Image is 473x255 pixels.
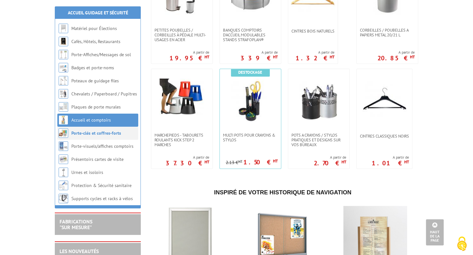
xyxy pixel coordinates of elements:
p: 2.13 € [226,160,242,165]
a: Poteaux de guidage files [71,78,119,84]
a: Présentoirs cartes de visite [71,156,124,162]
a: FABRICATIONS"Sur Mesure" [60,218,92,230]
p: 37.30 € [166,161,209,165]
p: 1.01 € [372,161,409,165]
sup: HT [410,54,415,60]
a: Multi Pots pour crayons & stylos [220,133,281,142]
a: Porte-Affiches/Messages de sol [71,52,131,57]
span: Multi Pots pour crayons & stylos [223,133,278,142]
b: Destockage [238,70,262,75]
p: 1.32 € [296,56,334,60]
a: Porte-clés et coffres-forts [71,130,121,136]
sup: HT [330,54,334,60]
span: POTS A CRAYONS / STYLOS PRATIQUES ET DESIGNS sur vos bureaux [291,133,346,147]
img: Cafés, Hôtels, Restaurants [59,37,68,46]
span: Marchepieds - Tabourets Roulants Kick Step 2 marches [154,133,209,147]
img: Matériel pour Élections [59,24,68,33]
img: Multi Pots pour crayons & stylos [228,79,273,123]
sup: HT [404,159,409,165]
a: Badges et porte-noms [71,65,114,71]
a: Petites Poubelles / Corbeilles à pédale multi-usages en acier [151,28,212,42]
a: Plaques de porte murales [71,104,121,110]
img: Urnes et isoloirs [59,168,68,177]
p: 19.95 € [169,56,209,60]
img: Cookies (fenêtre modale) [454,236,470,252]
button: Cookies (fenêtre modale) [451,233,473,255]
a: Accueil et comptoirs [71,117,111,123]
span: Banques comptoirs d'accueil modulables stands Strafoplan® [223,28,278,42]
img: Poteaux de guidage files [59,76,68,86]
sup: HT [204,159,209,165]
span: A partir de [166,155,209,160]
img: Porte-clés et coffres-forts [59,128,68,138]
img: Supports cycles et racks à vélos [59,194,68,203]
a: CORBEILLES / POUBELLES A PAPIERS METAL 20/21 L [357,28,418,37]
a: Matériel pour Élections [71,26,117,31]
img: Badges et porte-noms [59,63,68,72]
a: Cintres classiques noirs [357,134,412,139]
p: 339 € [240,56,278,60]
img: Protection & Sécurité sanitaire [59,181,68,190]
span: A partir de [240,50,278,55]
span: A partir de [377,50,415,55]
p: 2.70 € [314,161,346,165]
a: Protection & Sécurité sanitaire [71,183,132,188]
sup: HT [341,159,346,165]
img: Marchepieds - Tabourets Roulants Kick Step 2 marches [160,79,204,116]
img: Accueil et comptoirs [59,115,68,125]
a: Cintres bois naturels [288,29,338,34]
span: A partir de [314,155,346,160]
img: POTS A CRAYONS / STYLOS PRATIQUES ET DESIGNS sur vos bureaux [297,79,341,123]
span: A partir de [372,155,409,160]
img: Cintres classiques noirs [362,79,407,123]
img: Présentoirs cartes de visite [59,154,68,164]
span: Cintres bois naturels [291,29,334,34]
sup: HT [273,158,278,164]
img: Chevalets / Paperboard / Pupitres [59,89,68,99]
span: A partir de [296,50,334,55]
p: 1.50 € [243,160,278,164]
sup: HT [273,54,278,60]
img: Plaques de porte murales [59,102,68,112]
span: Petites Poubelles / Corbeilles à pédale multi-usages en acier [154,28,209,42]
a: LES NOUVEAUTÉS [60,248,99,254]
span: Inspiré de votre historique de navigation [214,189,351,196]
a: Haut de la page [426,219,444,245]
a: Marchepieds - Tabourets Roulants Kick Step 2 marches [151,133,212,147]
a: Cafés, Hôtels, Restaurants [71,39,120,44]
sup: HT [204,54,209,60]
span: A partir de [169,50,209,55]
sup: HT [238,159,242,163]
img: Porte-visuels/affiches comptoirs [59,141,68,151]
a: Porte-visuels/affiches comptoirs [71,143,133,149]
a: Urnes et isoloirs [71,169,103,175]
a: Supports cycles et racks à vélos [71,196,133,201]
a: Chevalets / Paperboard / Pupitres [71,91,137,97]
span: CORBEILLES / POUBELLES A PAPIERS METAL 20/21 L [360,28,415,37]
a: Accueil Guidage et Sécurité [68,10,128,16]
img: Porte-Affiches/Messages de sol [59,50,68,59]
span: Cintres classiques noirs [360,134,409,139]
p: 20.85 € [377,56,415,60]
a: POTS A CRAYONS / STYLOS PRATIQUES ET DESIGNS sur vos bureaux [288,133,349,147]
a: Banques comptoirs d'accueil modulables stands Strafoplan® [220,28,281,42]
